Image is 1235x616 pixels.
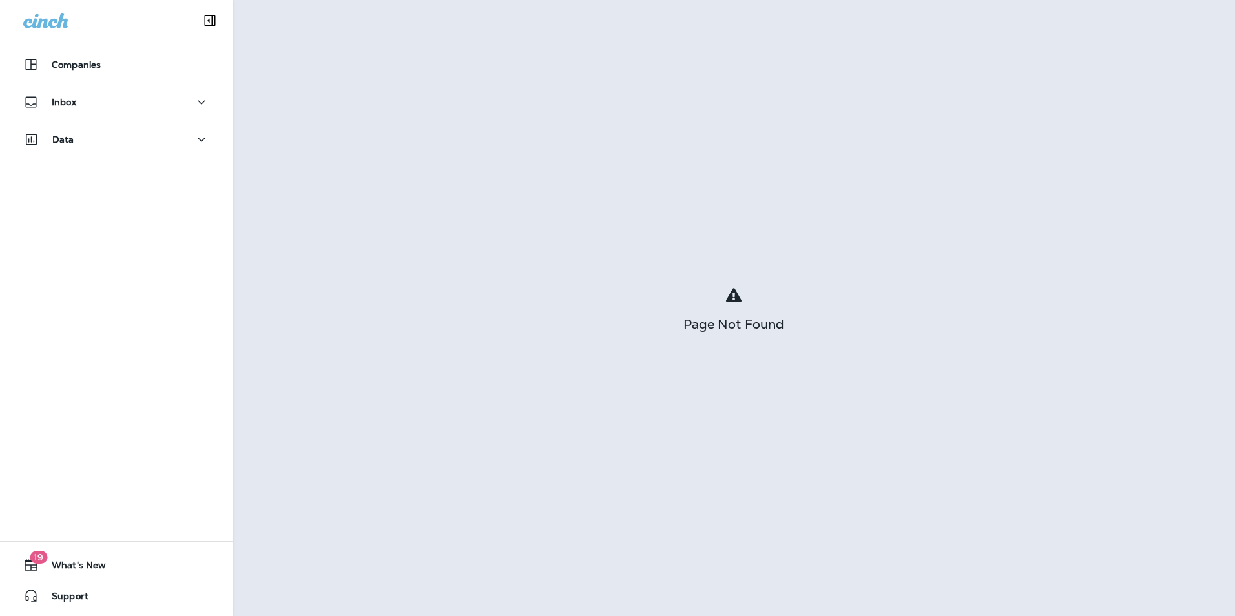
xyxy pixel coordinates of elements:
[52,59,101,70] p: Companies
[39,560,106,575] span: What's New
[192,8,228,34] button: Collapse Sidebar
[13,552,220,578] button: 19What's New
[13,127,220,152] button: Data
[52,97,76,107] p: Inbox
[13,52,220,77] button: Companies
[233,319,1235,329] div: Page Not Found
[13,89,220,115] button: Inbox
[39,591,88,606] span: Support
[30,551,47,564] span: 19
[52,134,74,145] p: Data
[13,583,220,609] button: Support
